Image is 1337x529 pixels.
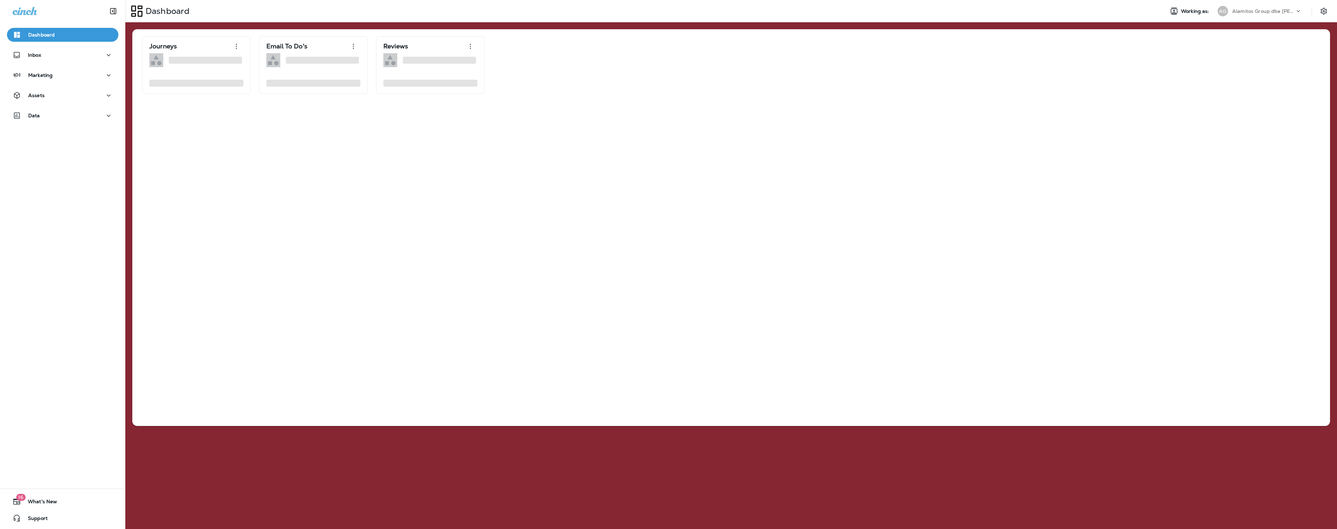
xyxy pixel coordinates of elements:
button: Data [7,109,118,123]
button: Support [7,511,118,525]
button: Dashboard [7,28,118,42]
span: Working as: [1181,8,1211,14]
button: Assets [7,88,118,102]
button: 16What's New [7,495,118,508]
p: Data [28,113,40,118]
button: Inbox [7,48,118,62]
p: Journeys [149,43,177,50]
p: Email To Do's [266,43,307,50]
button: Collapse Sidebar [103,4,123,18]
p: Assets [28,93,45,98]
p: Marketing [28,72,53,78]
span: 16 [16,494,25,501]
p: Dashboard [143,6,189,16]
p: Reviews [383,43,408,50]
p: Dashboard [28,32,55,38]
p: Alamitos Group dba [PERSON_NAME] [1232,8,1295,14]
button: Marketing [7,68,118,82]
span: Support [21,515,48,524]
button: Settings [1318,5,1330,17]
span: What's New [21,499,57,507]
p: Inbox [28,52,41,58]
div: AG [1218,6,1228,16]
